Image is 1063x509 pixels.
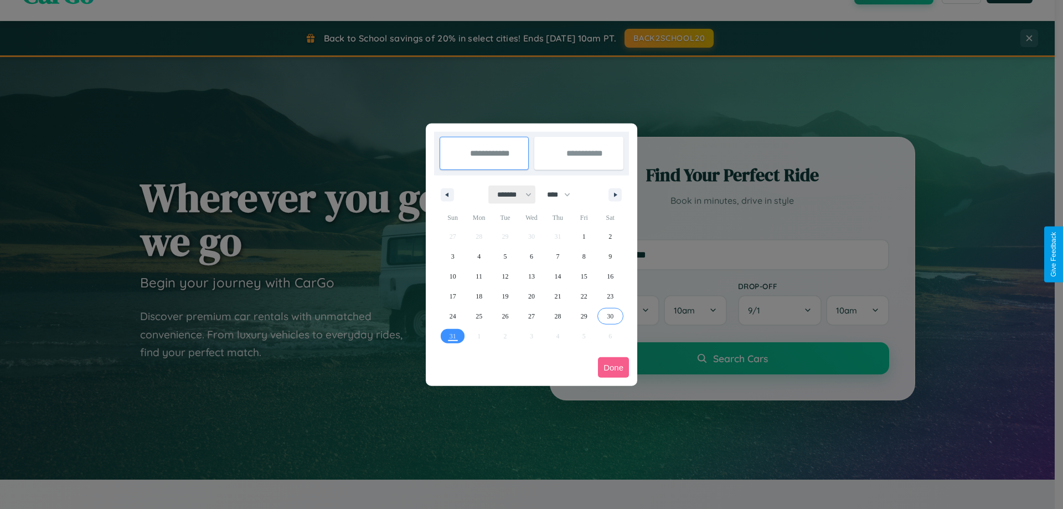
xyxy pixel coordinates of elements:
[597,246,623,266] button: 9
[502,286,509,306] span: 19
[476,306,482,326] span: 25
[502,266,509,286] span: 12
[492,266,518,286] button: 12
[1050,232,1057,277] div: Give Feedback
[450,326,456,346] span: 31
[450,286,456,306] span: 17
[440,286,466,306] button: 17
[440,246,466,266] button: 3
[571,209,597,227] span: Fri
[545,266,571,286] button: 14
[581,306,587,326] span: 29
[518,306,544,326] button: 27
[554,306,561,326] span: 28
[450,266,456,286] span: 10
[545,286,571,306] button: 21
[545,246,571,266] button: 7
[518,209,544,227] span: Wed
[466,266,492,286] button: 11
[571,266,597,286] button: 15
[607,306,613,326] span: 30
[607,266,613,286] span: 16
[608,227,612,246] span: 2
[530,246,533,266] span: 6
[581,266,587,286] span: 15
[554,266,561,286] span: 14
[571,306,597,326] button: 29
[440,326,466,346] button: 31
[597,209,623,227] span: Sat
[545,306,571,326] button: 28
[571,286,597,306] button: 22
[450,306,456,326] span: 24
[440,266,466,286] button: 10
[518,286,544,306] button: 20
[451,246,455,266] span: 3
[492,246,518,266] button: 5
[571,227,597,246] button: 1
[556,246,559,266] span: 7
[608,246,612,266] span: 9
[466,286,492,306] button: 18
[476,266,482,286] span: 11
[597,266,623,286] button: 16
[518,266,544,286] button: 13
[597,227,623,246] button: 2
[581,286,587,306] span: 22
[528,306,535,326] span: 27
[518,246,544,266] button: 6
[545,209,571,227] span: Thu
[492,209,518,227] span: Tue
[598,357,629,378] button: Done
[492,286,518,306] button: 19
[582,246,586,266] span: 8
[440,306,466,326] button: 24
[466,306,492,326] button: 25
[607,286,613,306] span: 23
[504,246,507,266] span: 5
[582,227,586,246] span: 1
[571,246,597,266] button: 8
[492,306,518,326] button: 26
[440,209,466,227] span: Sun
[597,286,623,306] button: 23
[466,246,492,266] button: 4
[528,266,535,286] span: 13
[502,306,509,326] span: 26
[477,246,481,266] span: 4
[528,286,535,306] span: 20
[597,306,623,326] button: 30
[466,209,492,227] span: Mon
[554,286,561,306] span: 21
[476,286,482,306] span: 18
